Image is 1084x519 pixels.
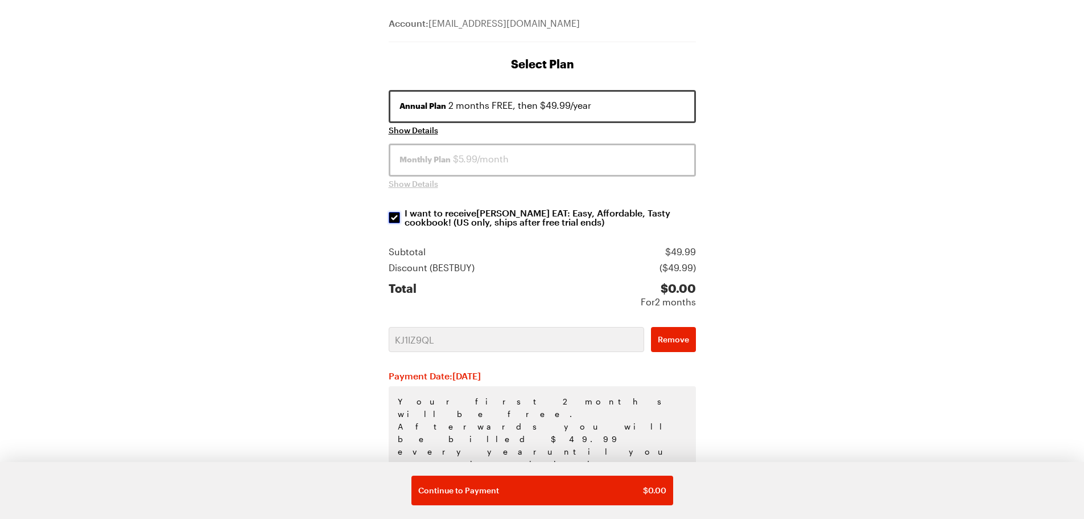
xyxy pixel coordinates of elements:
div: 2 months FREE, then $49.99/year [399,99,685,112]
input: Promo Code [389,327,644,352]
button: Show Details [389,178,438,190]
div: $5.99/month [399,152,685,166]
span: Monthly Plan [399,154,451,165]
div: ( $49.99 ) [660,261,696,275]
input: I want to receive[PERSON_NAME] EAT: Easy, Affordable, Tasty cookbook! (US only, ships after free ... [389,212,400,223]
button: Monthly Plan $5.99/month [389,144,696,177]
div: $ 49.99 [665,245,696,259]
span: Remove [658,334,689,345]
div: For 2 months [641,295,696,309]
button: Remove [651,327,696,352]
span: Continue to Payment [418,485,499,496]
div: $ 0.00 [641,281,696,295]
span: Annual Plan [399,100,446,112]
h1: Select Plan [389,56,696,72]
button: Annual Plan 2 months FREE, then $49.99/year [389,90,696,123]
span: Account: [389,18,428,28]
h2: Payment Date: [DATE] [389,370,696,382]
div: Subtotal [389,245,426,259]
div: [EMAIL_ADDRESS][DOMAIN_NAME] [389,17,696,42]
span: $ 0.00 [643,485,666,496]
button: Show Details [389,125,438,136]
section: Price summary [389,245,696,309]
div: Discount ( BESTBUY ) [389,261,475,275]
div: Total [389,281,417,309]
p: I want to receive [PERSON_NAME] EAT: Easy, Affordable, Tasty cookbook ! (US only, ships after fre... [405,209,697,227]
button: Continue to Payment$0.00 [411,476,673,505]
